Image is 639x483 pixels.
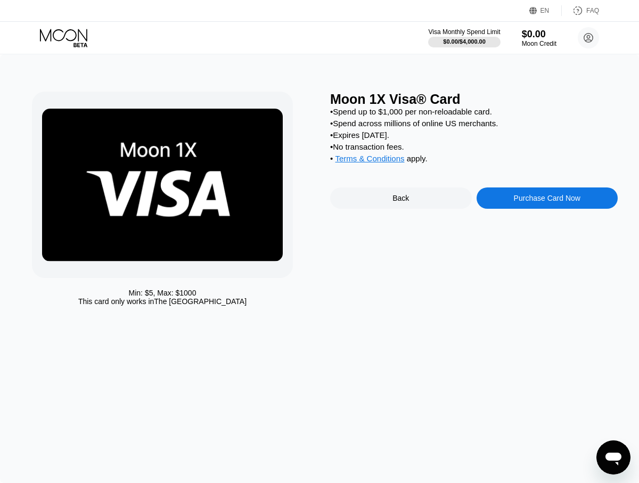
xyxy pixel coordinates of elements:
[522,29,556,47] div: $0.00Moon Credit
[335,154,404,166] div: Terms & Conditions
[330,107,618,116] div: • Spend up to $1,000 per non-reloadable card.
[514,194,580,202] div: Purchase Card Now
[330,187,472,209] div: Back
[392,194,409,202] div: Back
[586,7,599,14] div: FAQ
[522,29,556,40] div: $0.00
[78,297,247,306] div: This card only works in The [GEOGRAPHIC_DATA]
[330,119,618,128] div: • Spend across millions of online US merchants.
[443,38,486,45] div: $0.00 / $4,000.00
[522,40,556,47] div: Moon Credit
[330,154,618,166] div: • apply .
[562,5,599,16] div: FAQ
[529,5,562,16] div: EN
[330,142,618,151] div: • No transaction fees.
[540,7,550,14] div: EN
[129,289,196,297] div: Min: $ 5 , Max: $ 1000
[477,187,618,209] div: Purchase Card Now
[596,440,630,474] iframe: Button to launch messaging window
[330,92,618,107] div: Moon 1X Visa® Card
[428,28,500,47] div: Visa Monthly Spend Limit$0.00/$4,000.00
[335,154,404,163] span: Terms & Conditions
[330,130,618,140] div: • Expires [DATE].
[428,28,500,36] div: Visa Monthly Spend Limit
